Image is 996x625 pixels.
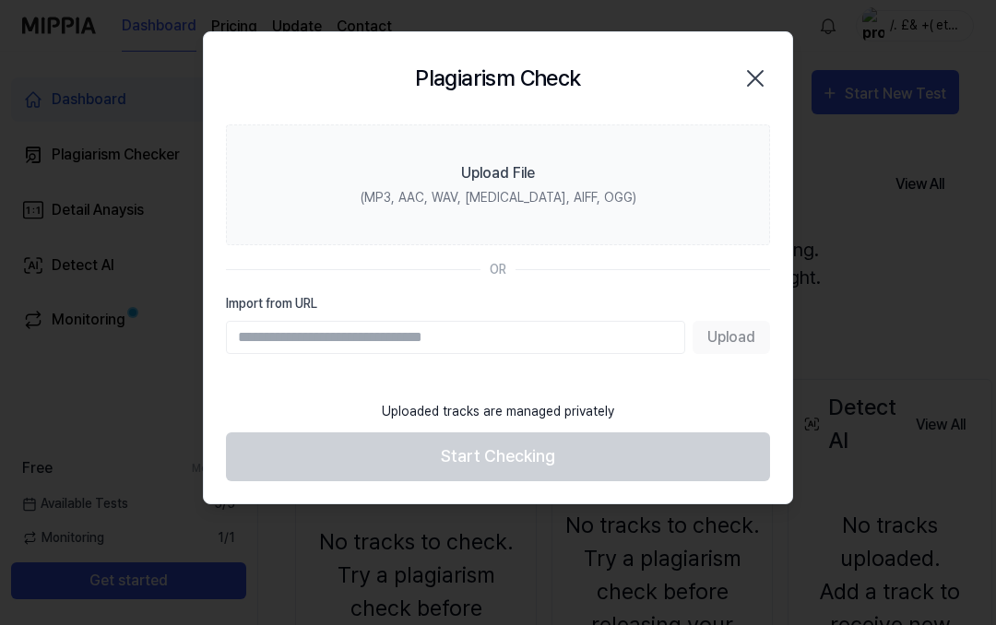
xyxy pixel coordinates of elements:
[461,162,535,184] div: Upload File
[371,391,625,432] div: Uploaded tracks are managed privately
[490,260,506,279] div: OR
[361,188,636,207] div: (MP3, AAC, WAV, [MEDICAL_DATA], AIFF, OGG)
[415,62,580,95] h2: Plagiarism Check
[226,294,770,313] label: Import from URL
